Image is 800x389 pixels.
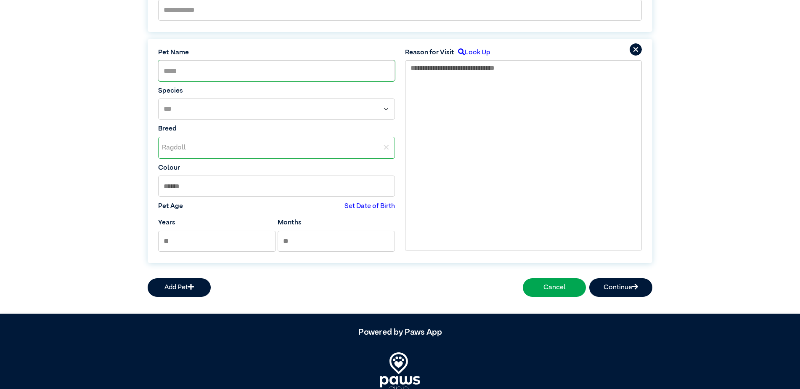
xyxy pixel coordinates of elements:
label: Set Date of Birth [344,201,395,211]
label: Pet Age [158,201,183,211]
div: ✕ [378,137,395,158]
label: Species [158,86,395,96]
div: Ragdoll [159,137,378,158]
label: Months [278,218,302,228]
h5: Powered by Paws App [148,327,652,337]
label: Breed [158,124,395,134]
label: Look Up [454,48,490,58]
button: Continue [589,278,652,297]
label: Colour [158,163,395,173]
button: Add Pet [148,278,211,297]
label: Years [158,218,175,228]
label: Pet Name [158,48,395,58]
button: Cancel [523,278,586,297]
label: Reason for Visit [405,48,454,58]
